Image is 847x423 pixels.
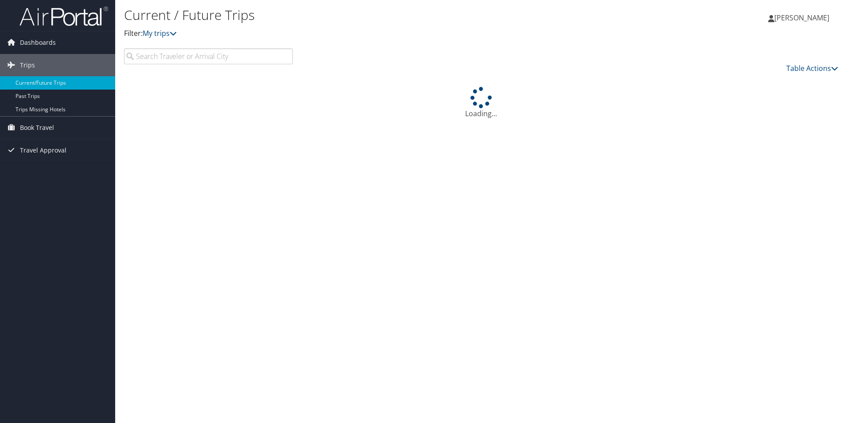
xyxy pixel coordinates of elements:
h1: Current / Future Trips [124,6,600,24]
img: airportal-logo.png [19,6,108,27]
a: Table Actions [786,63,838,73]
a: My trips [143,28,177,38]
a: [PERSON_NAME] [768,4,838,31]
input: Search Traveler or Arrival City [124,48,293,64]
p: Filter: [124,28,600,39]
div: Loading... [124,87,838,119]
span: Dashboards [20,31,56,54]
span: Book Travel [20,117,54,139]
span: Trips [20,54,35,76]
span: Travel Approval [20,139,66,161]
span: [PERSON_NAME] [774,13,829,23]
